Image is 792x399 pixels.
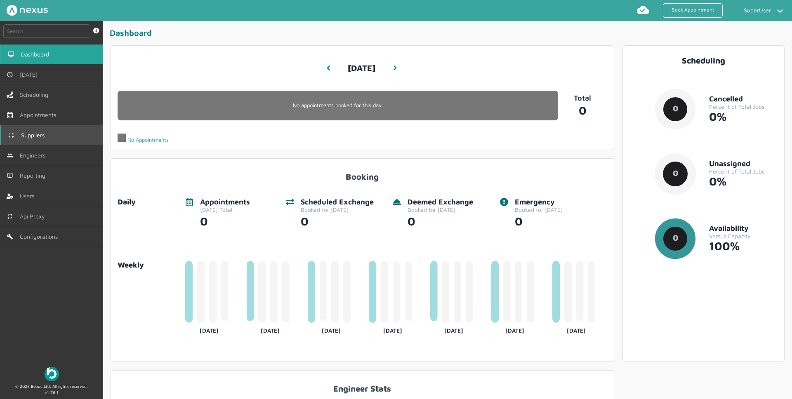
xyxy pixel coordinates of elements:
div: Engineer Stats [118,377,607,393]
span: Users [20,193,38,199]
div: Cancelled [709,95,778,103]
div: [DATE] [491,324,539,334]
div: 0 [301,213,374,228]
span: Appointments [20,112,59,118]
text: 0 [673,103,678,113]
a: Book Appointment [663,3,723,18]
span: [DATE] [20,71,41,78]
div: Availability [709,224,778,233]
a: Weekly [118,261,179,270]
div: Dashboard [110,28,789,41]
p: No appointments booked for this day. [118,102,558,108]
img: Beboc Logo [45,367,59,381]
div: 0% [709,110,778,123]
a: 0CancelledPercent of Total Jobs0% [629,89,778,143]
img: md-contract.svg [8,132,14,138]
img: md-cloud-done.svg [636,3,650,16]
img: md-repeat.svg [7,213,13,220]
div: Deemed Exchange [408,198,473,207]
a: 0UnassignedPercent of Total Jobs0% [629,153,778,208]
div: [DATE] Total [200,207,250,213]
div: 0 [515,213,563,228]
div: 100% [709,239,778,253]
div: Booked for [DATE] [301,207,374,213]
span: Suppliers [21,132,48,138]
div: [DATE] [430,324,478,334]
span: Configurations [20,233,61,240]
div: Daily [118,198,179,207]
div: 0% [709,175,778,188]
text: 0 [673,168,678,178]
div: No Appointments [118,134,169,143]
div: Booked for [DATE] [515,207,563,213]
div: [DATE] [185,324,233,334]
span: Scheduling [20,92,52,98]
span: Api Proxy [20,213,48,220]
img: md-book.svg [7,172,13,179]
div: Versus Capacity [709,233,778,239]
div: [DATE] [247,324,294,334]
div: [DATE] [552,324,600,334]
div: [DATE] [369,324,416,334]
div: Emergency [515,198,563,207]
div: Percent of Total Jobs [709,168,778,175]
div: Scheduling [629,56,778,65]
img: scheduling-left-menu.svg [7,92,13,98]
div: Appointments [200,198,250,207]
h3: [DATE] [348,57,375,80]
div: Booking [118,165,607,181]
div: [DATE] [308,324,355,334]
input: Search by: Ref, PostCode, MPAN, MPRN, Account, Customer [3,24,90,38]
img: md-build.svg [7,233,13,240]
span: Engineers [20,152,49,159]
div: 0 [408,213,473,228]
img: md-people.svg [7,152,13,159]
p: Total [558,94,607,103]
img: Nexus [7,5,48,16]
div: Unassigned [709,160,778,168]
div: Booked for [DATE] [408,207,473,213]
img: md-time.svg [7,71,13,78]
img: appointments-left-menu.svg [7,112,13,118]
div: Percent of Total Jobs [709,103,778,110]
span: Dashboard [21,51,52,58]
div: Scheduled Exchange [301,198,374,207]
img: md-desktop.svg [8,51,14,58]
span: Reporting [20,172,49,179]
a: 0 [558,102,607,117]
div: 0 [200,213,250,228]
img: user-left-menu.svg [7,193,13,199]
text: 0 [673,233,678,242]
